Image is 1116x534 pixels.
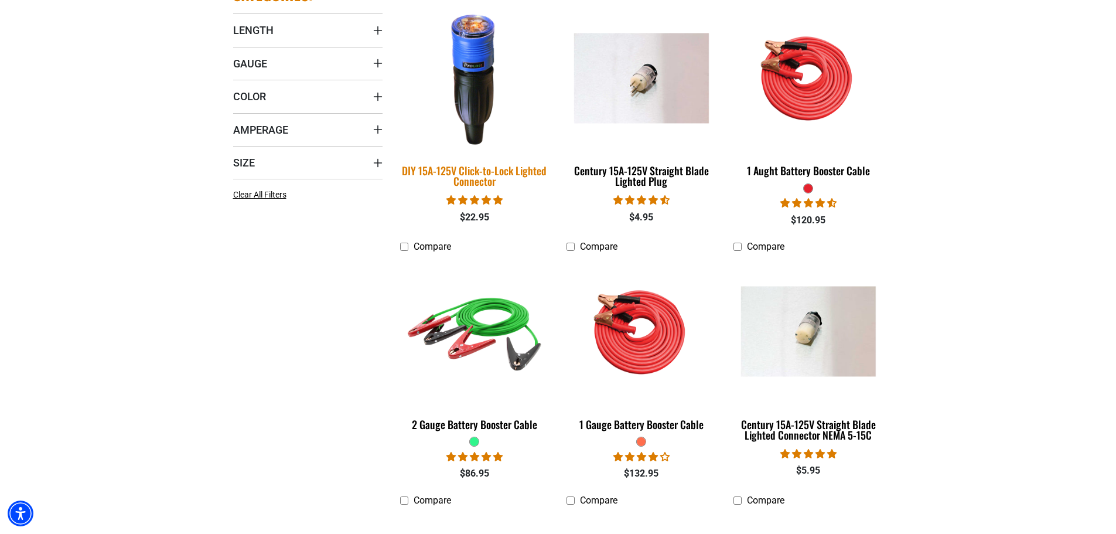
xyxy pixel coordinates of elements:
img: Century 15A-125V Straight Blade Lighted Plug [568,33,715,123]
span: Compare [747,495,784,506]
img: DIY 15A-125V Click-to-Lock Lighted Connector [393,3,557,153]
summary: Amperage [233,113,383,146]
span: Amperage [233,123,288,137]
div: 1 Gauge Battery Booster Cable [566,419,716,430]
div: 1 Aught Battery Booster Cable [733,165,883,176]
a: Clear All Filters [233,189,291,201]
img: green [401,264,548,399]
a: green 2 Gauge Battery Booster Cable [400,259,550,437]
span: Clear All Filters [233,190,286,199]
a: features 1 Aught Battery Booster Cable [733,5,883,183]
span: Compare [414,495,451,506]
span: Length [233,23,274,37]
a: Century 15A-125V Straight Blade Lighted Connector NEMA 5-15C Century 15A-125V Straight Blade Ligh... [733,259,883,447]
span: 4.00 stars [613,451,670,462]
div: Accessibility Menu [8,501,33,526]
summary: Gauge [233,47,383,80]
div: $120.95 [733,213,883,227]
span: Compare [580,495,617,506]
span: 4.84 stars [446,195,503,206]
div: $4.95 [566,210,716,225]
summary: Length [233,13,383,46]
span: Compare [747,241,784,252]
div: $22.95 [400,210,550,225]
a: orange 1 Gauge Battery Booster Cable [566,259,716,437]
img: Century 15A-125V Straight Blade Lighted Connector NEMA 5-15C [735,287,882,377]
span: Color [233,90,266,103]
span: Compare [414,241,451,252]
a: Century 15A-125V Straight Blade Lighted Plug Century 15A-125V Straight Blade Lighted Plug [566,5,716,193]
div: DIY 15A-125V Click-to-Lock Lighted Connector [400,165,550,186]
div: 2 Gauge Battery Booster Cable [400,419,550,430]
span: Compare [580,241,617,252]
span: Gauge [233,57,267,70]
span: 4.38 stars [613,195,670,206]
img: orange [568,264,715,399]
span: 5.00 stars [446,451,503,462]
span: Size [233,156,255,169]
span: 4.56 stars [780,198,837,209]
div: Century 15A-125V Straight Blade Lighted Connector NEMA 5-15C [733,419,883,440]
img: features [735,11,882,145]
div: Century 15A-125V Straight Blade Lighted Plug [566,165,716,186]
div: $86.95 [400,467,550,481]
span: 5.00 stars [780,448,837,460]
summary: Color [233,80,383,113]
div: $132.95 [566,467,716,481]
a: DIY 15A-125V Click-to-Lock Lighted Connector DIY 15A-125V Click-to-Lock Lighted Connector [400,5,550,193]
div: $5.95 [733,464,883,478]
summary: Size [233,146,383,179]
